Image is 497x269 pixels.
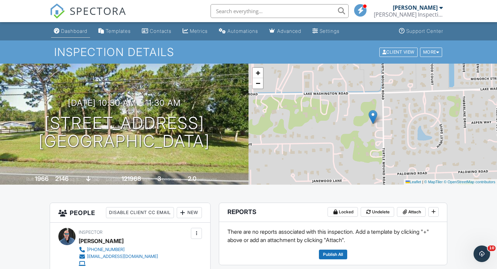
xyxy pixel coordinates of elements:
[92,177,99,182] span: slab
[424,180,443,184] a: © MapTiler
[87,254,158,259] div: [EMAIL_ADDRESS][DOMAIN_NAME]
[277,28,301,34] div: Advanced
[396,25,446,38] a: Support Center
[96,25,134,38] a: Templates
[150,28,172,34] div: Contacts
[51,25,90,38] a: Dashboard
[142,177,151,182] span: sq.ft.
[444,180,495,184] a: © OpenStreetMap contributors
[197,177,217,182] span: bathrooms
[188,175,196,182] div: 2.0
[106,177,120,182] span: Lot Size
[190,28,208,34] div: Metrics
[39,114,210,151] h1: [STREET_ADDRESS] [GEOGRAPHIC_DATA]
[253,78,263,89] a: Zoom out
[87,247,125,252] div: [PHONE_NUMBER]
[253,68,263,78] a: Zoom in
[406,180,421,184] a: Leaflet
[216,25,261,38] a: Automations (Basic)
[35,175,49,182] div: 1966
[180,25,211,38] a: Metrics
[79,253,158,260] a: [EMAIL_ADDRESS][DOMAIN_NAME]
[50,9,126,24] a: SPECTORA
[54,46,443,58] h1: Inspection Details
[374,11,443,18] div: Lucas Inspection Services
[162,177,181,182] span: bedrooms
[310,25,342,38] a: Settings
[55,175,69,182] div: 2146
[79,230,103,235] span: Inspector
[474,245,490,262] iframe: Intercom live chat
[79,236,124,246] div: [PERSON_NAME]
[177,207,202,218] div: New
[406,28,443,34] div: Support Center
[227,28,258,34] div: Automations
[70,177,79,182] span: sq. ft.
[256,68,260,77] span: +
[121,175,141,182] div: 121968
[157,175,161,182] div: 3
[488,245,496,251] span: 10
[50,3,65,19] img: The Best Home Inspection Software - Spectora
[79,246,158,253] a: [PHONE_NUMBER]
[379,47,418,57] div: Client View
[393,4,438,11] div: [PERSON_NAME]
[266,25,304,38] a: Advanced
[369,110,377,124] img: Marker
[68,98,181,108] h3: [DATE] 10:30 am - 11:30 am
[420,47,442,57] div: More
[70,3,126,18] span: SPECTORA
[256,79,260,87] span: −
[61,28,87,34] div: Dashboard
[422,180,423,184] span: |
[106,28,131,34] div: Templates
[106,207,174,218] div: Disable Client CC Email
[211,4,349,18] input: Search everything...
[139,25,174,38] a: Contacts
[320,28,340,34] div: Settings
[26,177,34,182] span: Built
[379,49,419,54] a: Client View
[50,203,210,223] h3: People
